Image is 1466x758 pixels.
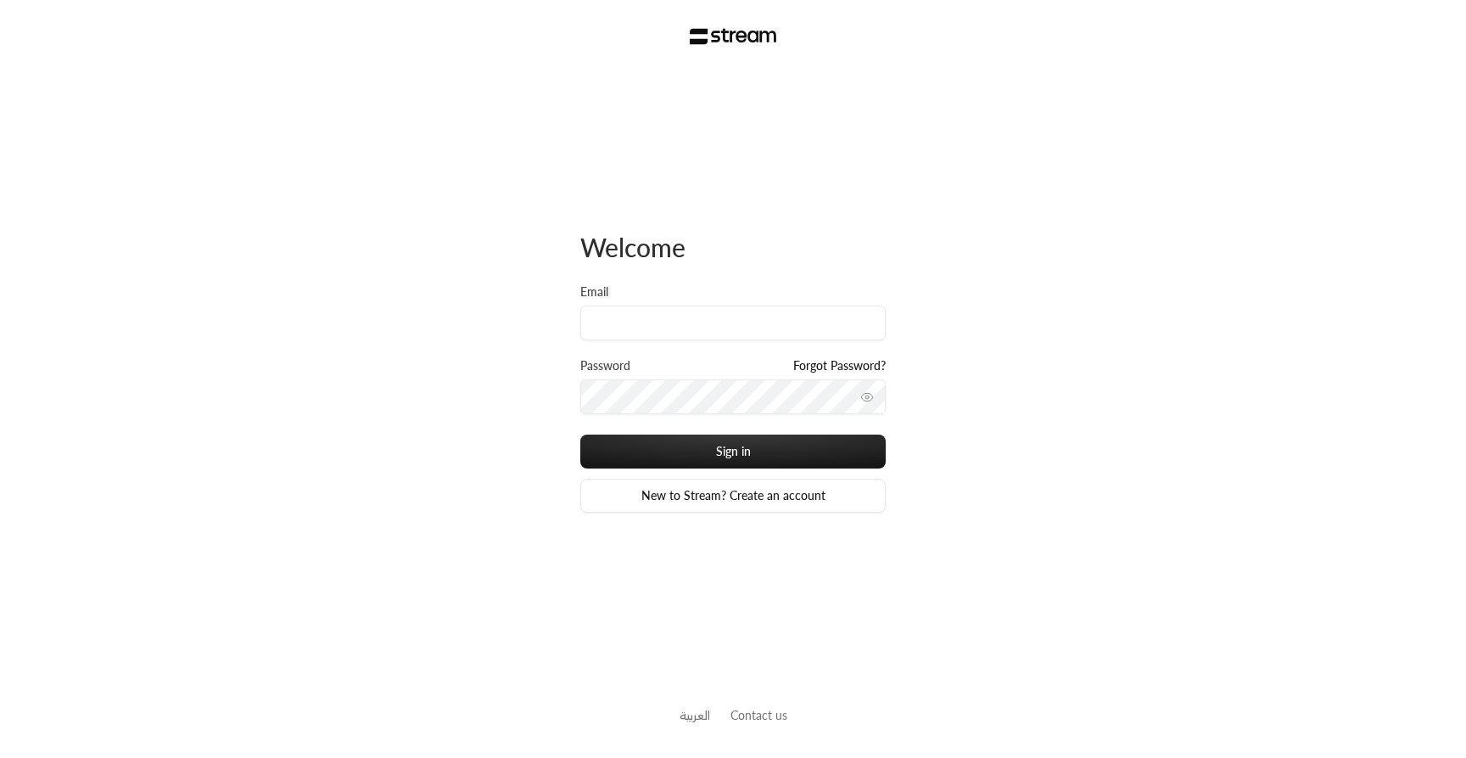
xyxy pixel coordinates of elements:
span: Welcome [580,232,685,262]
a: New to Stream? Create an account [580,479,886,513]
button: Sign in [580,435,886,469]
a: Forgot Password? [793,357,886,374]
a: العربية [680,699,710,731]
label: Email [580,284,608,300]
a: Contact us [730,708,787,722]
button: Contact us [730,706,787,724]
img: Stream Logo [690,28,777,45]
button: toggle password visibility [853,384,881,411]
label: Password [580,357,630,374]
